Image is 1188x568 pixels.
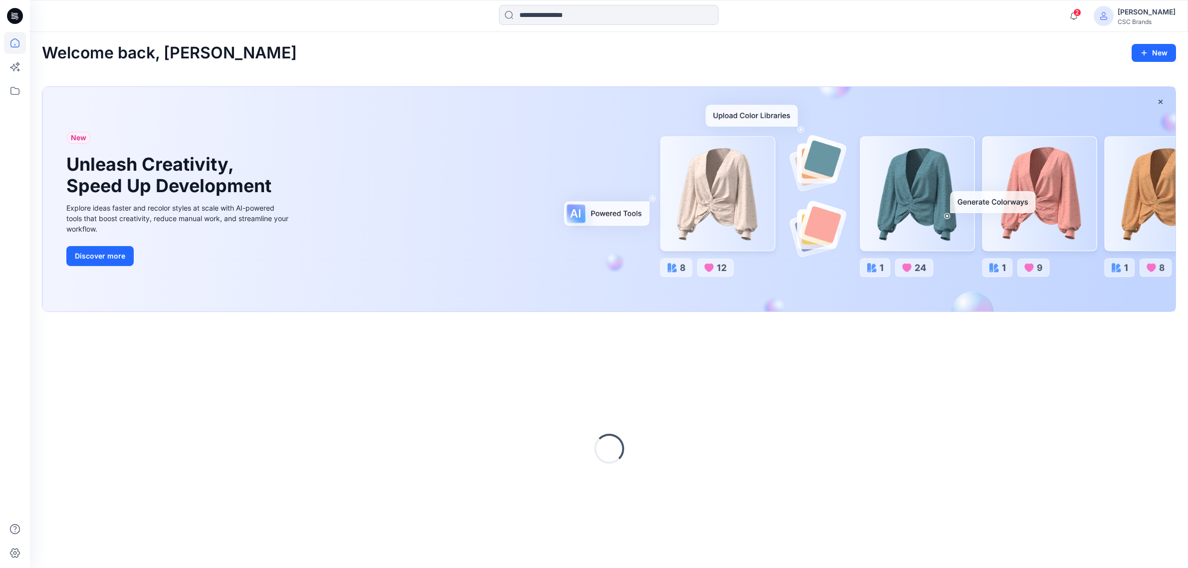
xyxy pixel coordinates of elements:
button: New [1132,44,1176,62]
span: New [71,132,86,144]
svg: avatar [1100,12,1108,20]
div: [PERSON_NAME] [1118,6,1176,18]
span: 2 [1073,8,1081,16]
h2: Welcome back, [PERSON_NAME] [42,44,297,62]
div: Explore ideas faster and recolor styles at scale with AI-powered tools that boost creativity, red... [66,203,291,234]
button: Discover more [66,246,134,266]
h1: Unleash Creativity, Speed Up Development [66,154,276,197]
div: CSC Brands [1118,18,1176,25]
a: Discover more [66,246,291,266]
